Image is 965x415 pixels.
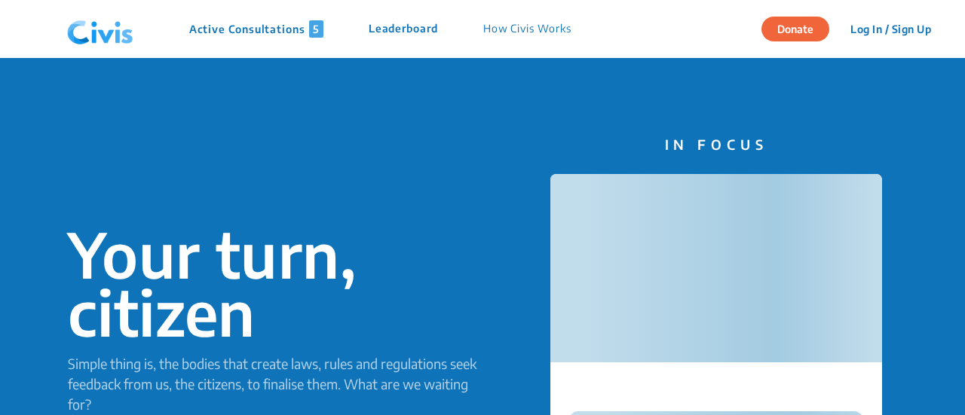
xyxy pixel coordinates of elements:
button: Log In / Sign Up [841,17,941,41]
span: 5 [309,20,323,38]
p: Simple thing is, the bodies that create laws, rules and regulations seek feedback from us, the ci... [68,353,482,414]
p: Active Consultations [189,20,323,38]
button: Donate [761,17,829,41]
p: Your turn, citizen [68,225,482,341]
p: Leaderboard [369,20,438,38]
a: Donate [761,20,841,35]
img: navlogo.png [61,7,139,52]
p: How Civis Works [483,20,571,38]
p: IN FOCUS [550,134,882,154]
